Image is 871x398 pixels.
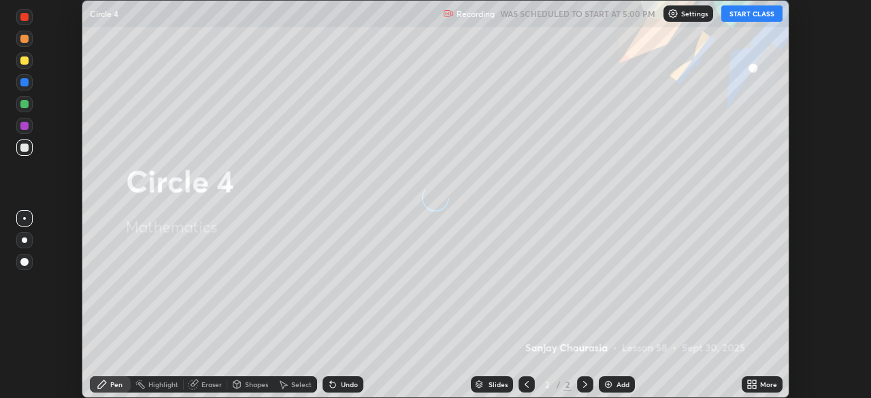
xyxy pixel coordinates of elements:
div: 2 [540,380,554,388]
div: Select [291,381,312,388]
img: class-settings-icons [668,8,678,19]
button: START CLASS [721,5,783,22]
div: 2 [563,378,572,391]
div: Highlight [148,381,178,388]
div: Add [617,381,629,388]
div: Eraser [201,381,222,388]
p: Settings [681,10,708,17]
div: More [760,381,777,388]
div: Shapes [245,381,268,388]
img: recording.375f2c34.svg [443,8,454,19]
div: Pen [110,381,122,388]
p: Recording [457,9,495,19]
img: add-slide-button [603,379,614,390]
p: Circle 4 [90,8,118,19]
h5: WAS SCHEDULED TO START AT 5:00 PM [500,7,655,20]
div: / [557,380,561,388]
div: Undo [341,381,358,388]
div: Slides [489,381,508,388]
